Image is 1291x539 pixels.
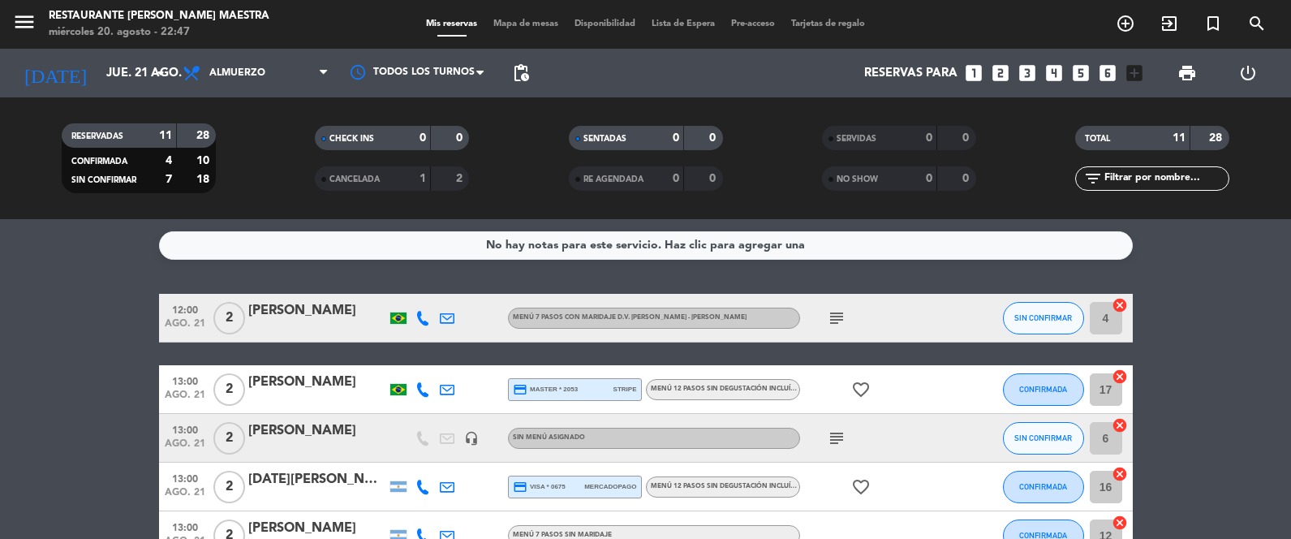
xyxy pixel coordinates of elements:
span: 13:00 [165,468,205,487]
i: arrow_drop_down [151,63,170,83]
span: 2 [213,373,245,406]
strong: 0 [673,173,679,184]
span: CONFIRMADA [1019,482,1067,491]
i: add_circle_outline [1116,14,1135,33]
i: credit_card [513,382,527,397]
strong: 0 [456,132,466,144]
span: visa * 0675 [513,480,566,494]
span: master * 2053 [513,382,579,397]
span: 2 [213,422,245,455]
strong: 0 [673,132,679,144]
span: Menú 12 pasos sin degustación incluída [651,386,800,392]
span: Pre-acceso [723,19,783,28]
strong: 11 [1173,132,1186,144]
i: subject [827,429,846,448]
i: exit_to_app [1160,14,1179,33]
i: looks_5 [1070,63,1091,84]
span: mercadopago [584,481,636,492]
strong: 10 [196,155,213,166]
i: favorite_border [851,477,871,497]
i: turned_in_not [1203,14,1223,33]
button: menu [12,10,37,40]
span: Mis reservas [418,19,485,28]
strong: 0 [962,173,972,184]
span: ago. 21 [165,318,205,337]
span: CONFIRMADA [71,157,127,166]
i: favorite_border [851,380,871,399]
span: Menú 7 pasos con maridaje D.V. [PERSON_NAME] - [PERSON_NAME] [513,314,747,321]
span: SIN CONFIRMAR [71,176,136,184]
i: filter_list [1083,169,1103,188]
i: cancel [1112,466,1128,482]
i: power_settings_new [1238,63,1258,83]
i: subject [827,308,846,328]
span: RE AGENDADA [583,175,643,183]
span: CANCELADA [329,175,380,183]
div: Restaurante [PERSON_NAME] Maestra [49,8,269,24]
strong: 28 [1209,132,1225,144]
strong: 0 [962,132,972,144]
span: TOTAL [1085,135,1110,143]
i: add_box [1124,63,1145,84]
strong: 2 [456,173,466,184]
span: 2 [213,471,245,503]
strong: 0 [709,132,719,144]
strong: 7 [166,174,172,185]
strong: 1 [420,173,426,184]
span: print [1177,63,1197,83]
strong: 0 [420,132,426,144]
i: cancel [1112,515,1128,531]
span: Reservas para [864,67,957,80]
strong: 18 [196,174,213,185]
span: SERVIDAS [837,135,876,143]
span: stripe [613,384,637,395]
strong: 0 [926,132,932,144]
i: looks_two [990,63,1011,84]
strong: 0 [709,173,719,184]
span: Lista de Espera [643,19,723,28]
div: miércoles 20. agosto - 22:47 [49,24,269,41]
strong: 11 [159,130,172,141]
span: Sin menú asignado [513,434,585,441]
button: SIN CONFIRMAR [1003,302,1084,334]
div: [DATE][PERSON_NAME] [248,469,386,490]
div: [PERSON_NAME] [248,420,386,442]
span: Menú 12 pasos sin degustación incluída [651,483,800,489]
span: CHECK INS [329,135,374,143]
span: 13:00 [165,517,205,536]
strong: 28 [196,130,213,141]
span: ago. 21 [165,487,205,506]
span: 13:00 [165,420,205,438]
span: ago. 21 [165,438,205,457]
div: [PERSON_NAME] [248,372,386,393]
button: SIN CONFIRMAR [1003,422,1084,455]
div: LOG OUT [1217,49,1279,97]
i: search [1247,14,1267,33]
span: Almuerzo [209,67,265,79]
span: 2 [213,302,245,334]
span: 12:00 [165,300,205,318]
i: [DATE] [12,55,98,91]
div: [PERSON_NAME] [248,518,386,539]
i: looks_one [963,63,984,84]
span: RESERVADAS [71,132,123,140]
span: SIN CONFIRMAR [1014,433,1072,442]
span: 13:00 [165,371,205,390]
span: SENTADAS [583,135,626,143]
span: NO SHOW [837,175,878,183]
i: looks_4 [1044,63,1065,84]
i: headset_mic [464,431,479,446]
span: Mapa de mesas [485,19,566,28]
span: Menú 7 pasos sin maridaje [513,532,612,538]
button: CONFIRMADA [1003,373,1084,406]
i: cancel [1112,369,1128,385]
span: pending_actions [511,63,531,83]
strong: 0 [926,173,932,184]
i: looks_3 [1017,63,1038,84]
span: SIN CONFIRMAR [1014,313,1072,322]
input: Filtrar por nombre... [1103,170,1229,188]
span: ago. 21 [165,390,205,408]
i: looks_6 [1097,63,1118,84]
i: cancel [1112,417,1128,433]
div: [PERSON_NAME] [248,300,386,321]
